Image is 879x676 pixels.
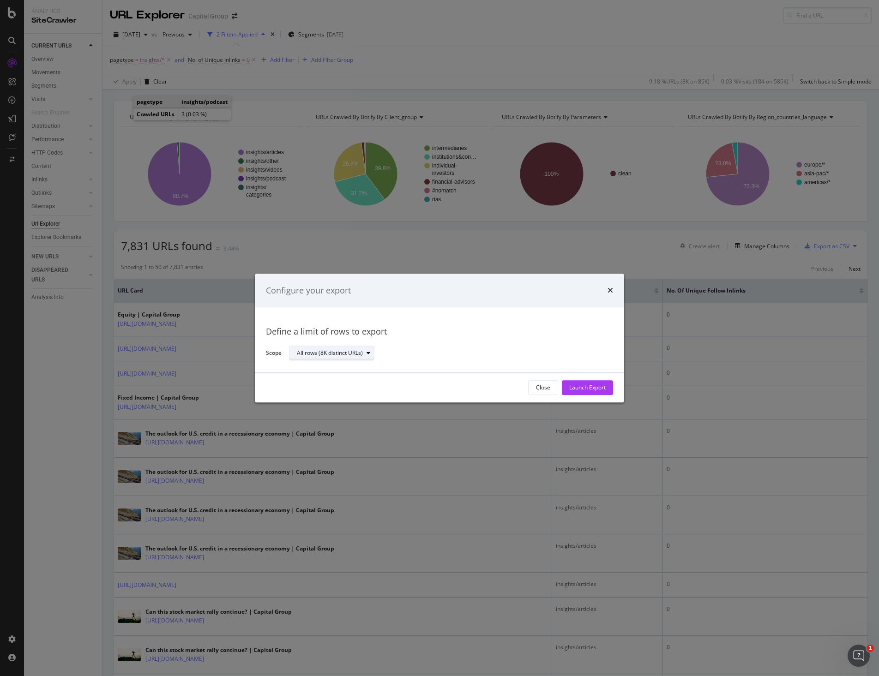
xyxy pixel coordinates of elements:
div: Launch Export [569,384,606,392]
span: 1 [867,645,874,652]
button: Close [528,380,558,395]
label: Scope [266,349,282,359]
button: Launch Export [562,380,613,395]
iframe: Intercom live chat [848,645,870,667]
div: All rows (8K distinct URLs) [297,351,363,356]
div: times [608,285,613,297]
div: modal [255,274,624,402]
div: Close [536,384,550,392]
button: All rows (8K distinct URLs) [289,346,374,361]
div: Configure your export [266,285,351,297]
div: Define a limit of rows to export [266,326,613,338]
